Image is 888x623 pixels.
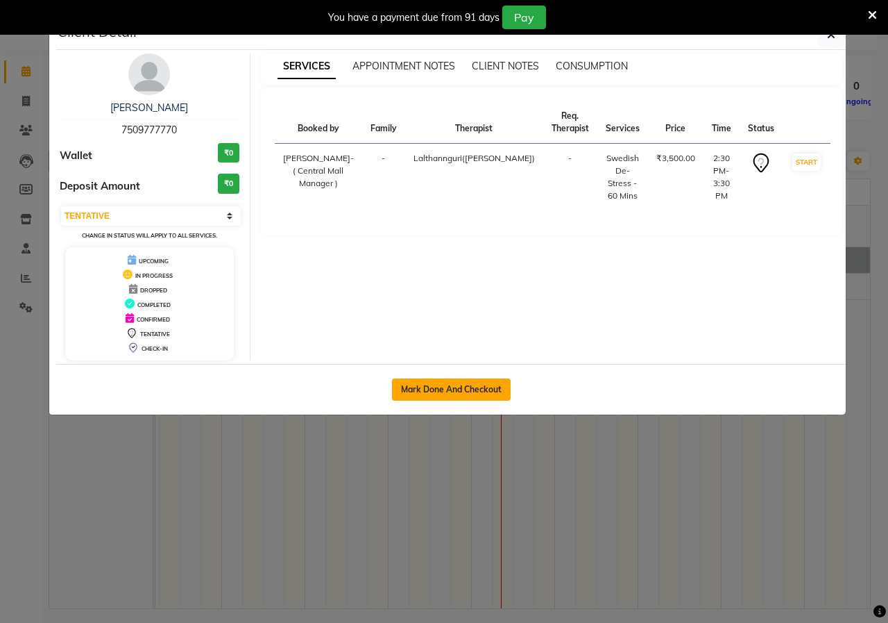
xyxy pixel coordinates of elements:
span: Deposit Amount [60,178,140,194]
a: [PERSON_NAME] [110,101,188,114]
div: ₹3,500.00 [656,152,695,165]
h3: ₹0 [218,174,239,194]
span: CONSUMPTION [556,60,628,72]
button: Pay [502,6,546,29]
th: Family [362,101,405,144]
span: IN PROGRESS [135,272,173,279]
img: avatar [128,53,170,95]
th: Price [648,101,703,144]
div: Swedish De-Stress - 60 Mins [606,152,640,202]
button: START [792,153,821,171]
td: - [543,144,597,211]
span: 7509777770 [121,124,177,136]
th: Req. Therapist [543,101,597,144]
span: CLIENT NOTES [472,60,539,72]
th: Services [597,101,648,144]
span: DROPPED [140,287,167,294]
td: [PERSON_NAME]-( Central Mall Manager ) [275,144,362,211]
span: Lalthannguri([PERSON_NAME]) [413,153,535,163]
th: Time [703,101,740,144]
td: 2:30 PM-3:30 PM [703,144,740,211]
span: UPCOMING [139,258,169,265]
span: COMPLETED [137,301,171,308]
td: - [362,144,405,211]
h3: ₹0 [218,143,239,163]
div: You have a payment due from 91 days [328,10,499,25]
span: TENTATIVE [140,331,170,338]
span: CHECK-IN [142,345,168,352]
button: Mark Done And Checkout [392,379,511,401]
span: Wallet [60,148,92,164]
span: SERVICES [277,54,336,79]
th: Therapist [405,101,543,144]
th: Booked by [275,101,362,144]
span: CONFIRMED [137,316,170,323]
span: APPOINTMENT NOTES [352,60,455,72]
small: Change in status will apply to all services. [82,232,217,239]
th: Status [740,101,783,144]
